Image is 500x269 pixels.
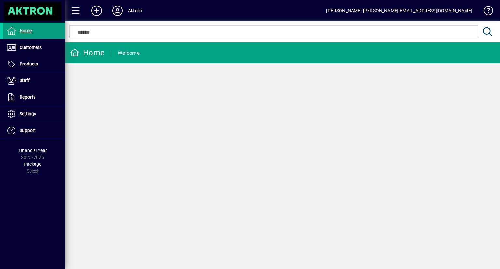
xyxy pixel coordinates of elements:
[20,28,32,33] span: Home
[20,111,36,116] span: Settings
[70,48,104,58] div: Home
[128,6,142,16] div: Aktron
[20,78,30,83] span: Staff
[3,73,65,89] a: Staff
[20,94,35,100] span: Reports
[86,5,107,17] button: Add
[20,61,38,66] span: Products
[107,5,128,17] button: Profile
[326,6,472,16] div: [PERSON_NAME] [PERSON_NAME][EMAIL_ADDRESS][DOMAIN_NAME]
[118,48,140,58] div: Welcome
[3,89,65,106] a: Reports
[19,148,47,153] span: Financial Year
[3,56,65,72] a: Products
[20,128,36,133] span: Support
[3,122,65,139] a: Support
[3,39,65,56] a: Customers
[3,106,65,122] a: Settings
[479,1,492,22] a: Knowledge Base
[20,45,42,50] span: Customers
[24,162,41,167] span: Package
